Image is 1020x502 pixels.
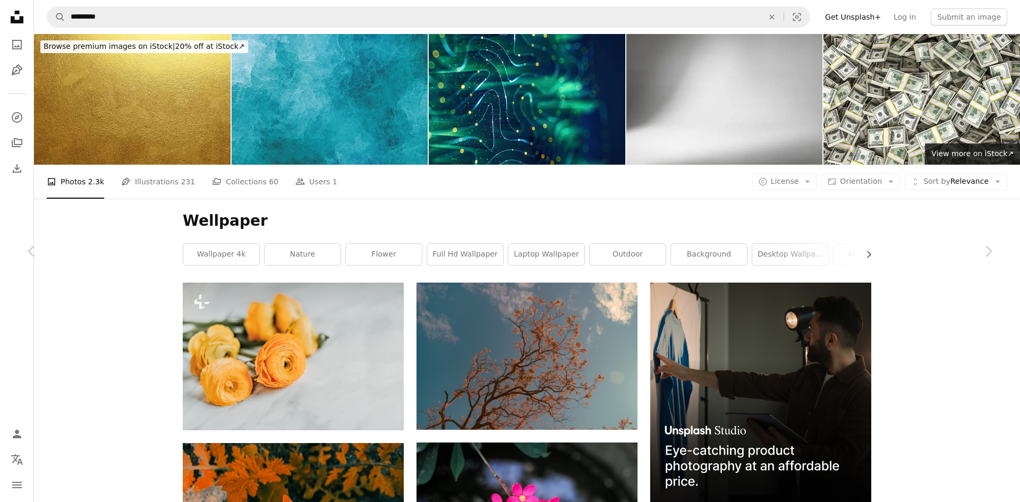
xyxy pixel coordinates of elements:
a: wallpaper 4k [183,244,259,265]
a: Browse premium images on iStock|20% off at iStock↗ [34,34,254,59]
span: 1 [333,176,337,188]
img: the branches of a tree against a blue sky [416,283,637,430]
button: Sort byRelevance [905,173,1007,190]
img: Technology Background with Flowing Lines and Light Particles [429,34,625,165]
a: Log in / Sign up [6,423,28,445]
a: outdoor [590,244,666,265]
button: Search Unsplash [47,7,65,27]
form: Find visuals sitewide [47,6,810,28]
span: Relevance [923,176,989,187]
a: a bunch of orange flowers sitting on top of a white table [183,352,404,361]
a: Photos [6,34,28,55]
button: Language [6,449,28,470]
a: Illustrations 231 [121,165,195,199]
h1: Wellpaper [183,211,871,231]
a: Log in [887,8,922,25]
span: 60 [269,176,278,188]
span: License [771,177,799,185]
button: Clear [760,7,784,27]
button: Visual search [784,7,810,27]
img: Bright blue turquoise painted texture Abstract aquamarine marbled stone background design [232,34,428,165]
span: Orientation [840,177,882,185]
button: Menu [6,474,28,496]
a: Next [956,200,1020,302]
a: background [671,244,747,265]
div: 20% off at iStock ↗ [40,40,248,53]
span: 231 [181,176,195,188]
a: nature [265,244,341,265]
img: Huge pile of one hundred dollar bills filling the frame [823,34,1020,165]
span: View more on iStock ↗ [931,149,1014,158]
img: Abstract white background [626,34,823,165]
a: desktop wallpaper [752,244,828,265]
a: Download History [6,158,28,179]
a: View more on iStock↗ [925,143,1020,165]
a: the branches of a tree against a blue sky [416,351,637,361]
img: a bunch of orange flowers sitting on top of a white table [183,283,404,430]
a: laptop wallpaper [508,244,584,265]
button: License [752,173,818,190]
a: Explore [6,107,28,128]
a: Collections 60 [212,165,278,199]
a: Users 1 [295,165,337,199]
span: Browse premium images on iStock | [44,42,175,50]
img: Brushed Gold [34,34,231,165]
span: Sort by [923,177,950,185]
button: Submit an image [931,8,1007,25]
button: Orientation [821,173,900,190]
a: flower [346,244,422,265]
a: Collections [6,132,28,154]
button: scroll list to the right [859,244,871,265]
a: full hd wallpaper [427,244,503,265]
a: 4k wallpaper [834,244,909,265]
a: Get Unsplash+ [819,8,887,25]
a: Illustrations [6,59,28,81]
